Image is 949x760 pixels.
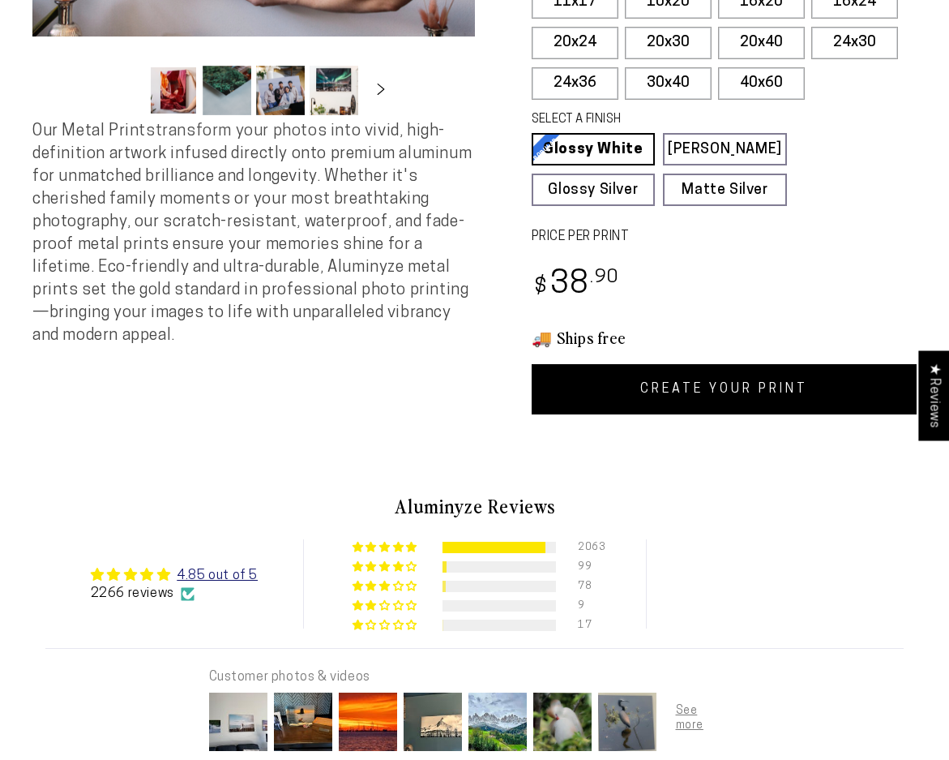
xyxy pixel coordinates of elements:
[181,587,195,601] img: Verified Checkmark
[353,600,420,612] div: 0% (9) reviews with 2 star rating
[353,581,420,593] div: 3% (78) reviews with 3 star rating
[532,228,917,247] label: PRICE PER PRINT
[625,27,712,59] label: 20x30
[663,174,787,206] a: Matte Silver
[206,689,271,754] img: User picture
[203,66,251,115] button: Load image 2 in gallery view
[595,689,660,754] img: User picture
[918,350,949,440] div: Click to open Judge.me floating reviews tab
[663,133,787,165] a: [PERSON_NAME]
[271,689,336,754] img: User picture
[209,668,721,686] div: Customer photos & videos
[532,364,917,414] a: CREATE YOUR PRINT
[32,123,472,344] span: Our Metal Prints transform your photos into vivid, high-definition artwork infused directly onto ...
[353,561,420,573] div: 4% (99) reviews with 4 star rating
[532,269,620,301] bdi: 38
[590,268,619,287] sup: .90
[363,72,399,108] button: Slide right
[530,689,595,754] img: User picture
[91,585,258,603] div: 2266 reviews
[177,569,258,582] a: 4.85 out of 5
[532,111,757,129] legend: SELECT A FINISH
[578,581,597,592] div: 78
[109,72,144,108] button: Slide left
[811,27,898,59] label: 24x30
[310,66,358,115] button: Load image 4 in gallery view
[256,66,305,115] button: Load image 3 in gallery view
[532,67,618,100] label: 24x36
[578,600,597,612] div: 9
[534,277,548,298] span: $
[532,27,618,59] label: 20x24
[660,689,725,754] img: User picture
[532,174,656,206] a: Glossy Silver
[91,565,258,585] div: Average rating is 4.85 stars
[400,689,465,754] img: User picture
[532,133,656,165] a: Glossy White
[625,67,712,100] label: 30x40
[45,492,904,520] h2: Aluminyze Reviews
[353,542,420,554] div: 91% (2063) reviews with 5 star rating
[718,67,805,100] label: 40x60
[532,327,917,348] h3: 🚚 Ships free
[578,561,597,573] div: 99
[353,620,420,632] div: 1% (17) reviews with 1 star rating
[718,27,805,59] label: 20x40
[149,66,198,115] button: Load image 1 in gallery view
[578,542,597,553] div: 2063
[578,620,597,631] div: 17
[336,689,400,754] img: User picture
[465,689,530,754] img: User picture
